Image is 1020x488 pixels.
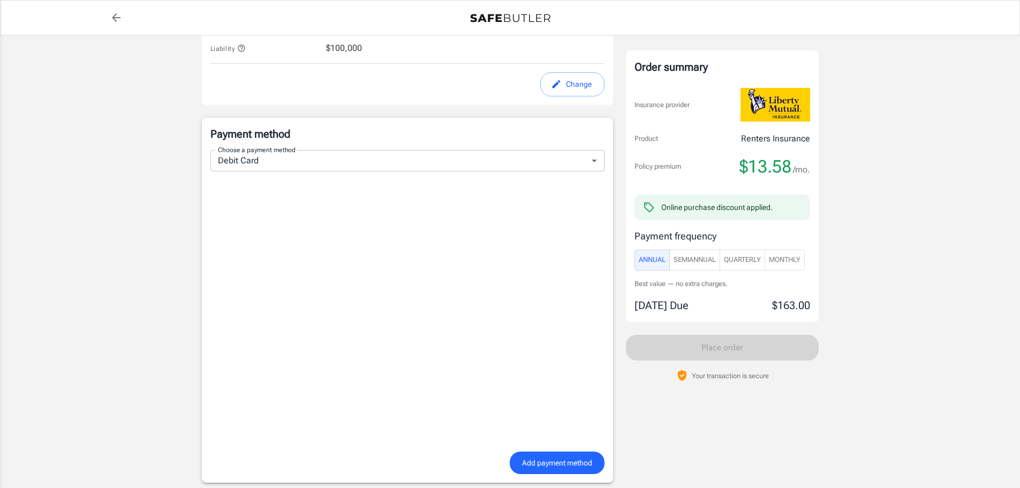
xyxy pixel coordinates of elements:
[741,88,810,122] img: Liberty Mutual
[634,279,810,289] p: Best value — no extra charges.
[793,162,810,177] span: /mo.
[634,59,810,75] div: Order summary
[639,254,666,266] span: Annual
[522,456,592,470] span: Add payment method
[634,250,670,271] button: Annual
[724,254,761,266] span: Quarterly
[540,72,605,96] button: edit
[674,254,716,266] span: SemiAnnual
[210,42,246,55] button: Liability
[765,250,805,271] button: Monthly
[634,229,810,243] p: Payment frequency
[741,132,810,145] p: Renters Insurance
[470,14,550,22] img: Back to quotes
[210,150,605,171] div: Debit Card
[661,202,773,213] div: Online purchase discount applied.
[210,126,605,141] p: Payment method
[510,452,605,475] button: Add payment method
[739,156,791,177] span: $13.58
[769,254,800,266] span: Monthly
[326,42,362,55] span: $100,000
[210,45,246,52] span: Liability
[634,100,690,110] p: Insurance provider
[692,371,769,381] p: Your transaction is secure
[634,297,689,313] p: [DATE] Due
[669,250,720,271] button: SemiAnnual
[634,133,658,144] p: Product
[218,145,296,154] label: Choose a payment method
[720,250,765,271] button: Quarterly
[772,297,810,313] p: $163.00
[105,7,127,28] a: back to quotes
[634,161,681,172] p: Policy premium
